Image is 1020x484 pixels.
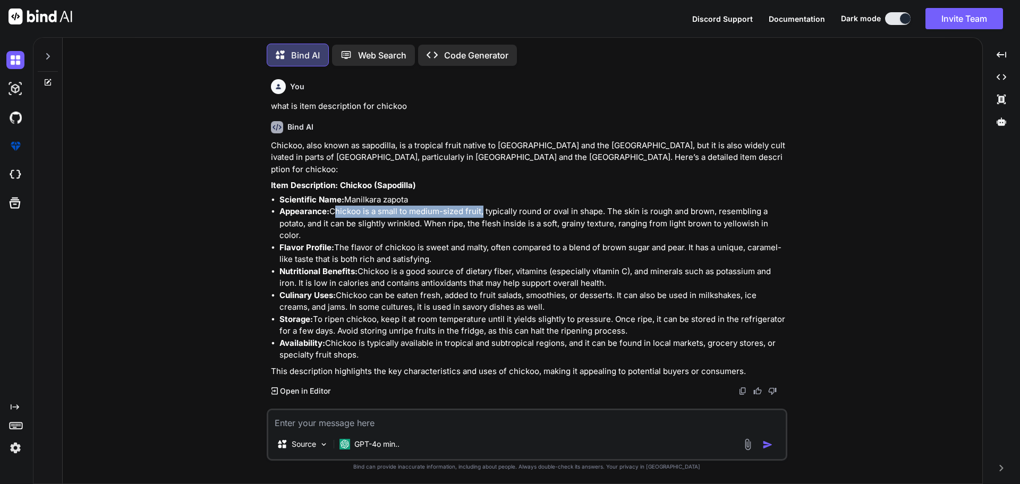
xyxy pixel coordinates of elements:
[692,13,753,24] button: Discord Support
[769,14,825,23] span: Documentation
[742,438,754,451] img: attachment
[279,313,785,337] li: To ripen chickoo, keep it at room temperature until it yields slightly to pressure. Once ripe, it...
[291,49,320,62] p: Bind AI
[444,49,508,62] p: Code Generator
[279,314,313,324] strong: Storage:
[271,100,785,113] p: what is item description for chickoo
[279,242,334,252] strong: Flavor Profile:
[738,387,747,395] img: copy
[279,194,344,205] strong: Scientific Name:
[8,9,72,24] img: Bind AI
[6,108,24,126] img: githubDark
[267,463,787,471] p: Bind can provide inaccurate information, including about people. Always double-check its answers....
[279,206,329,216] strong: Appearance:
[354,439,399,449] p: GPT-4o min..
[319,440,328,449] img: Pick Models
[290,81,304,92] h6: You
[287,122,313,132] h6: Bind AI
[762,439,773,450] img: icon
[841,13,881,24] span: Dark mode
[271,366,785,378] p: This description highlights the key characteristics and uses of chickoo, making it appealing to p...
[358,49,406,62] p: Web Search
[6,166,24,184] img: cloudideIcon
[279,242,785,266] li: The flavor of chickoo is sweet and malty, often compared to a blend of brown sugar and pear. It h...
[279,338,325,348] strong: Availability:
[925,8,1003,29] button: Invite Team
[769,13,825,24] button: Documentation
[279,337,785,361] li: Chickoo is typically available in tropical and subtropical regions, and it can be found in local ...
[271,180,416,190] strong: Item Description: Chickoo (Sapodilla)
[692,14,753,23] span: Discord Support
[6,51,24,69] img: darkChat
[753,387,762,395] img: like
[279,194,785,206] li: Manilkara zapota
[339,439,350,449] img: GPT-4o mini
[292,439,316,449] p: Source
[279,290,785,313] li: Chickoo can be eaten fresh, added to fruit salads, smoothies, or desserts. It can also be used in...
[6,439,24,457] img: settings
[768,387,777,395] img: dislike
[279,206,785,242] li: Chickoo is a small to medium-sized fruit, typically round or oval in shape. The skin is rough and...
[280,386,330,396] p: Open in Editor
[279,266,785,290] li: Chickoo is a good source of dietary fiber, vitamins (especially vitamin C), and minerals such as ...
[279,266,358,276] strong: Nutritional Benefits:
[271,140,785,176] p: Chickoo, also known as sapodilla, is a tropical fruit native to [GEOGRAPHIC_DATA] and the [GEOGRA...
[279,290,336,300] strong: Culinary Uses:
[6,137,24,155] img: premium
[6,80,24,98] img: darkAi-studio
